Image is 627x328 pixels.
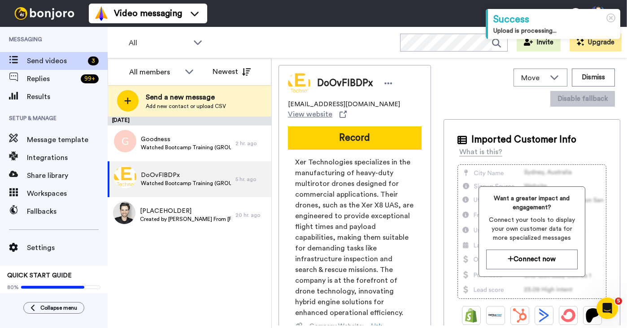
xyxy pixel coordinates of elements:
[464,308,479,323] img: Shopify
[206,63,257,81] button: Newest
[295,157,414,318] span: Xer Technologies specializes in the manufacturing of heavy-duty multirotor drones designed for co...
[235,140,267,147] div: 2 hr. ago
[27,170,108,181] span: Share library
[140,207,231,216] span: [PLACEHOLDER]
[488,308,503,323] img: Ontraport
[288,72,310,95] img: Image of DoOvFIBDPx
[235,211,267,219] div: 20 hr. ago
[40,304,77,311] span: Collapse menu
[146,103,226,110] span: Add new contact or upload CSV
[486,194,578,212] span: Want a greater impact and engagement?
[288,109,347,120] a: View website
[81,74,99,83] div: 99 +
[23,302,84,314] button: Collapse menu
[493,13,615,26] div: Success
[459,147,502,157] div: What is this?
[550,91,615,107] button: Disable fallback
[570,34,622,52] button: Upgrade
[288,100,400,109] span: [EMAIL_ADDRESS][DOMAIN_NAME]
[114,130,136,152] img: g.png
[471,133,576,147] span: Imported Customer Info
[572,69,615,86] button: Dismiss
[597,298,618,319] iframe: Intercom live chat
[140,216,231,223] span: Created by [PERSON_NAME] From [PERSON_NAME][GEOGRAPHIC_DATA]
[141,180,231,187] span: Watched Bootcamp Training (GROUP B)
[7,272,72,279] span: QUICK START GUIDE
[615,298,622,305] span: 5
[141,144,231,151] span: Watched Bootcamp Training (GROUP A)
[235,176,267,183] div: 5 hr. ago
[537,308,551,323] img: ActiveCampaign
[113,202,135,224] img: 6e068e8c-427a-4d8a-b15f-36e1abfcd730
[27,56,84,66] span: Send videos
[513,308,527,323] img: Hubspot
[7,284,19,291] span: 80%
[561,308,575,323] img: ConvertKit
[7,293,100,300] span: Send yourself a test
[11,7,78,20] img: bj-logo-header-white.svg
[129,67,180,78] div: All members
[129,38,189,48] span: All
[585,308,600,323] img: Patreon
[517,34,561,52] button: Invite
[486,216,578,242] span: Connect your tools to display your own customer data for more specialized messages
[146,92,226,103] span: Send a new message
[27,91,108,102] span: Results
[108,117,271,125] div: [DATE]
[94,6,109,21] img: vm-color.svg
[27,152,108,163] span: Integrations
[88,56,99,65] div: 3
[317,77,373,90] span: DoOvFIBDPx
[27,134,108,145] span: Message template
[521,73,545,83] span: Move
[27,242,108,253] span: Settings
[288,109,332,120] span: View website
[114,7,182,20] span: Video messaging
[288,126,422,150] button: Record
[141,135,231,144] span: Goodness
[27,188,108,199] span: Workspaces
[493,26,615,35] div: Upload is processing...
[27,206,108,217] span: Fallbacks
[141,171,231,180] span: DoOvFIBDPx
[486,250,578,269] button: Connect now
[114,166,136,188] img: 65f96b57-152c-4057-b845-a9ca7f6aed03.png
[27,73,77,84] span: Replies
